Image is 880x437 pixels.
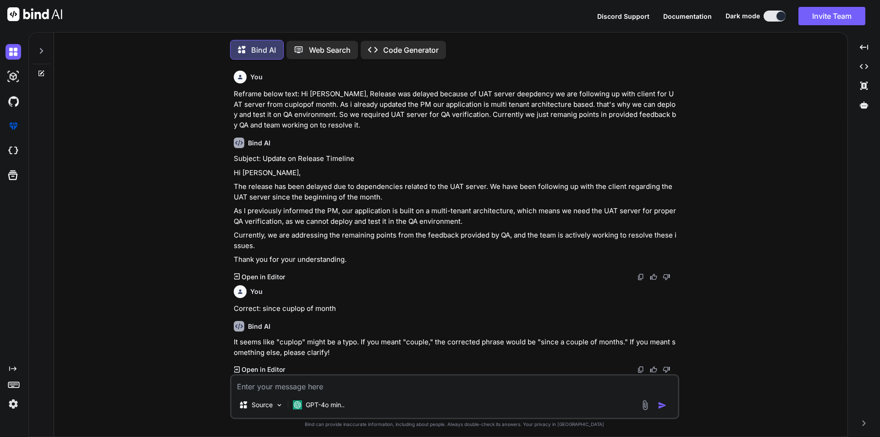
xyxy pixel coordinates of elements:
h6: You [250,72,263,82]
p: Reframe below text: Hi [PERSON_NAME], Release was delayed because of UAT server deepdency we are ... [234,89,677,130]
p: Bind can provide inaccurate information, including about people. Always double-check its answers.... [230,421,679,428]
p: As I previously informed the PM, our application is built on a multi-tenant architecture, which m... [234,206,677,227]
img: GPT-4o mini [293,400,302,409]
img: like [650,273,657,281]
img: darkAi-studio [5,69,21,84]
p: Hi [PERSON_NAME], [234,168,677,178]
p: Open in Editor [242,272,285,282]
img: darkChat [5,44,21,60]
p: Correct: since cuplop of month [234,304,677,314]
p: Code Generator [383,44,439,55]
img: dislike [663,273,670,281]
p: Source [252,400,273,409]
p: Subject: Update on Release Timeline [234,154,677,164]
img: cloudideIcon [5,143,21,159]
img: Pick Models [275,401,283,409]
p: The release has been delayed due to dependencies related to the UAT server. We have been followin... [234,182,677,202]
p: Bind AI [251,44,276,55]
button: Discord Support [597,11,649,21]
button: Documentation [663,11,712,21]
img: like [650,366,657,373]
img: Bind AI [7,7,62,21]
img: icon [658,401,667,410]
p: GPT-4o min.. [306,400,345,409]
h6: You [250,287,263,296]
p: Currently, we are addressing the remaining points from the feedback provided by QA, and the team ... [234,230,677,251]
span: Discord Support [597,12,649,20]
img: settings [5,396,21,412]
img: copy [637,273,644,281]
img: attachment [640,400,650,410]
img: dislike [663,366,670,373]
p: Open in Editor [242,365,285,374]
button: Invite Team [798,7,865,25]
p: Thank you for your understanding. [234,254,677,265]
img: copy [637,366,644,373]
p: Web Search [309,44,351,55]
img: premium [5,118,21,134]
h6: Bind AI [248,138,270,148]
img: githubDark [5,94,21,109]
p: It seems like "cuplop" might be a typo. If you meant "couple," the corrected phrase would be "sin... [234,337,677,358]
span: Documentation [663,12,712,20]
span: Dark mode [726,11,760,21]
h6: Bind AI [248,322,270,331]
